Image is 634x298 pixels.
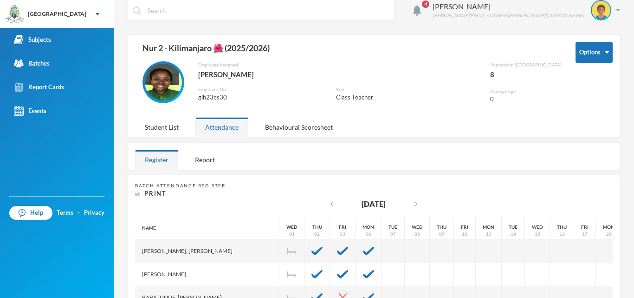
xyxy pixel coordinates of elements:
div: 15 [535,231,540,238]
div: Thu [437,224,446,231]
div: Independence Day [279,240,304,263]
span: Batch Attendance Register [135,183,226,188]
div: Student List [135,117,188,137]
i: chevron_left [326,199,337,210]
div: Role [336,86,468,93]
div: Independence Day [279,263,304,286]
div: Wed [286,224,297,231]
div: Class Teacher [336,93,468,102]
div: 20 [606,231,612,238]
span: Print [144,190,167,197]
div: Mon [603,224,615,231]
div: 03 [340,231,345,238]
div: Fri [581,224,589,231]
a: Help [9,206,52,220]
div: Thu [557,224,567,231]
a: Privacy [84,208,104,218]
div: Employee No. [198,86,322,93]
div: Employee Assigned [198,61,468,68]
div: [PERSON_NAME], [PERSON_NAME] [135,240,279,263]
i: chevron_right [410,199,421,210]
div: [PERSON_NAME] [433,1,584,12]
div: 0 [490,95,562,104]
div: Wed [532,224,543,231]
div: Mon [483,224,494,231]
div: Report [185,150,225,170]
div: Nur 2 - Kilimanjaro 🌺 (2025/2026) [135,42,562,61]
div: 14 [511,231,516,238]
div: 07 [390,231,396,238]
div: Behavioural Scoresheet [255,117,343,137]
div: 10 [462,231,467,238]
div: 08 [414,231,420,238]
div: Tue [509,224,518,231]
img: search [133,7,141,15]
img: EMPLOYEE [145,64,182,101]
button: Options [576,42,613,63]
div: Average Age [490,88,562,95]
div: Fri [461,224,468,231]
div: 09 [439,231,445,238]
a: Terms [57,208,73,218]
div: Report Cards [14,82,64,92]
div: 17 [582,231,588,238]
div: Thu [312,224,322,231]
img: STUDENT [592,1,610,20]
span: 4 [422,0,429,8]
div: [PERSON_NAME] [135,263,279,286]
div: 16 [559,231,565,238]
div: [DATE] [362,199,386,210]
div: Mon [362,224,374,231]
div: Wed [412,224,422,231]
div: Batches [14,59,50,68]
div: 13 [486,231,492,238]
div: 02 [314,231,320,238]
div: [PERSON_NAME] [198,68,468,80]
div: Name [135,217,279,240]
img: logo [5,5,24,24]
div: Events [14,106,46,116]
div: Subjects [14,35,51,45]
div: Fri [339,224,346,231]
div: 8 [490,68,562,80]
div: Tue [388,224,397,231]
div: Register [135,150,178,170]
div: glh23es30 [198,93,322,102]
div: 06 [366,231,371,238]
div: Attendance [195,117,248,137]
div: [PERSON_NAME][EMAIL_ADDRESS][PERSON_NAME][DOMAIN_NAME] [433,12,584,19]
div: 01 [289,231,295,238]
div: Students in [GEOGRAPHIC_DATA] [490,61,562,68]
div: [GEOGRAPHIC_DATA] [28,10,86,18]
div: · [78,208,80,218]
